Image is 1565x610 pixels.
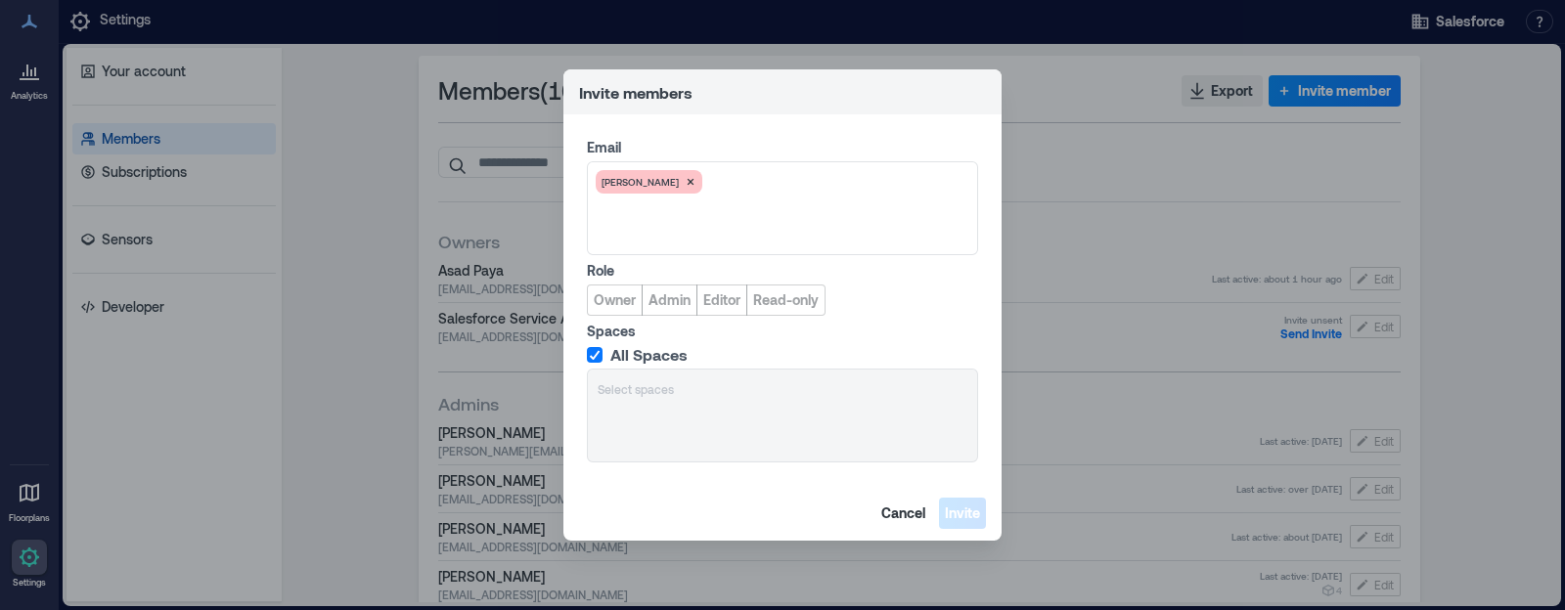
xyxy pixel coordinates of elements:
[945,503,980,523] span: Invite
[703,290,740,310] span: Editor
[602,174,679,190] span: [PERSON_NAME]
[587,284,643,316] button: Owner
[642,284,697,316] button: Admin
[610,345,688,365] span: All Spaces
[594,290,636,310] span: Owner
[753,290,819,310] span: Read-only
[587,138,974,157] label: Email
[746,284,826,316] button: Read-only
[587,261,974,281] label: Role
[563,69,1002,114] header: Invite members
[875,498,931,529] button: Cancel
[648,290,691,310] span: Admin
[939,498,986,529] button: Invite
[696,284,747,316] button: Editor
[881,503,925,523] span: Cancel
[587,322,974,341] label: Spaces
